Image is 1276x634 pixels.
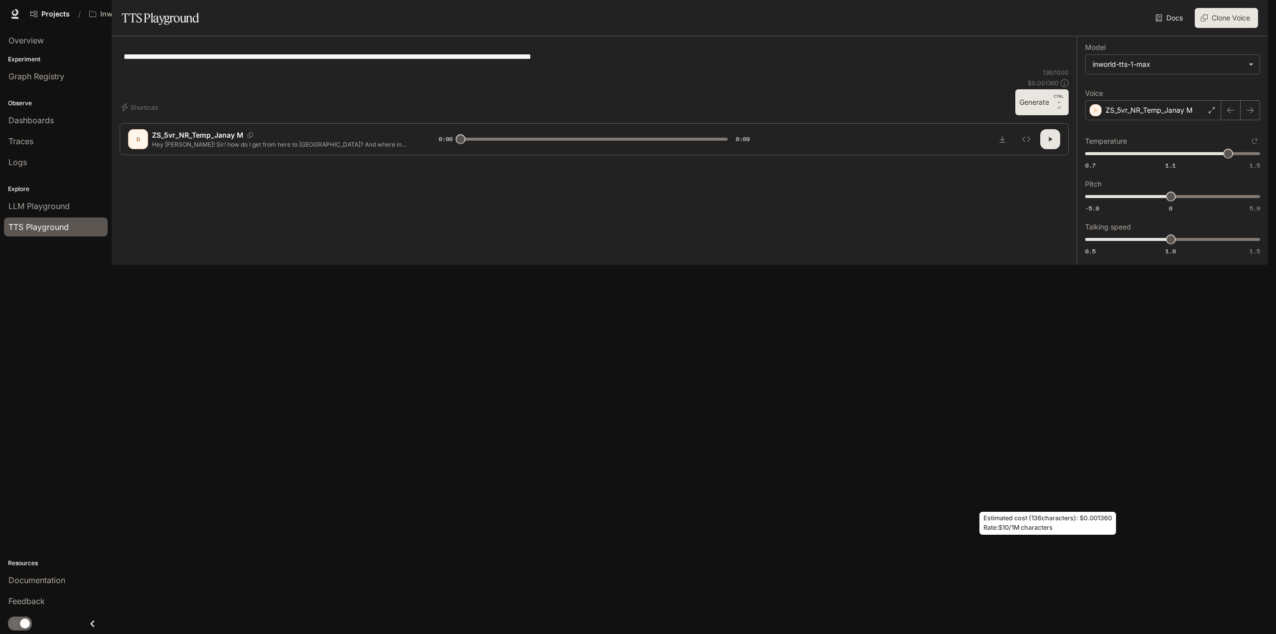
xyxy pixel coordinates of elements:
span: 0.5 [1085,247,1096,255]
p: Pitch [1085,181,1102,188]
span: 1.1 [1165,161,1176,170]
div: Estimated cost ( 136 characters): $ 0.001360 Rate: $10/1M characters [979,512,1116,535]
a: Go to projects [26,4,74,24]
p: Inworld AI Demos [100,10,156,18]
p: ZS_5vr_NR_Temp_Janay M [152,130,243,140]
div: / [74,9,85,19]
button: Copy Voice ID [243,132,257,138]
p: Voice [1085,90,1103,97]
p: ZS_5vr_NR_Temp_Janay M [1106,105,1193,115]
div: inworld-tts-1-max [1086,55,1260,74]
span: 1.5 [1250,161,1260,170]
p: ⏎ [1053,93,1065,111]
span: 5.0 [1250,204,1260,212]
p: Hey [PERSON_NAME]! Sir! how do I get from here to [GEOGRAPHIC_DATA]? And where in [GEOGRAPHIC_DAT... [152,140,415,149]
p: CTRL + [1053,93,1065,105]
span: 1.5 [1250,247,1260,255]
span: 0:09 [736,134,750,144]
button: Download audio [992,129,1012,149]
button: Open workspace menu [85,4,171,24]
p: $ 0.001360 [1028,79,1059,87]
a: Docs [1153,8,1187,28]
span: 0 [1169,204,1172,212]
h1: TTS Playground [122,8,199,28]
button: Reset to default [1249,136,1260,147]
button: GenerateCTRL +⏎ [1015,89,1069,115]
p: 136 / 1000 [1043,68,1069,77]
span: 0:00 [439,134,453,144]
p: Model [1085,44,1106,51]
button: Inspect [1016,129,1036,149]
div: inworld-tts-1-max [1093,59,1244,69]
p: Talking speed [1085,223,1131,230]
span: 1.0 [1165,247,1176,255]
button: Clone Voice [1195,8,1258,28]
p: Temperature [1085,138,1127,145]
span: -5.0 [1085,204,1099,212]
div: D [130,131,146,147]
span: 0.7 [1085,161,1096,170]
button: Shortcuts [120,99,162,115]
span: Projects [41,10,70,18]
